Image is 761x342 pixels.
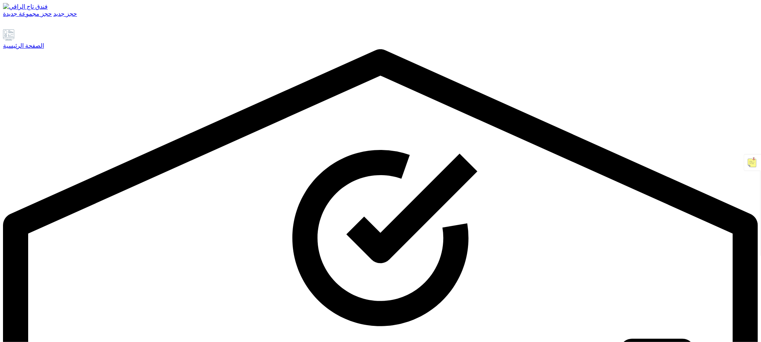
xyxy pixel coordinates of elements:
[3,11,52,17] a: حجز مجموعة جديدة
[26,23,34,29] a: تعليقات الموظفين
[3,23,13,29] a: يدعم
[14,23,24,29] a: إعدادات
[3,3,48,10] img: فندق تاج الراقي
[3,3,758,10] a: فندق تاج الراقي
[3,42,44,49] font: الصفحة الرئيسية
[53,11,77,17] a: حجز جديد
[3,29,758,49] a: الصفحة الرئيسية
